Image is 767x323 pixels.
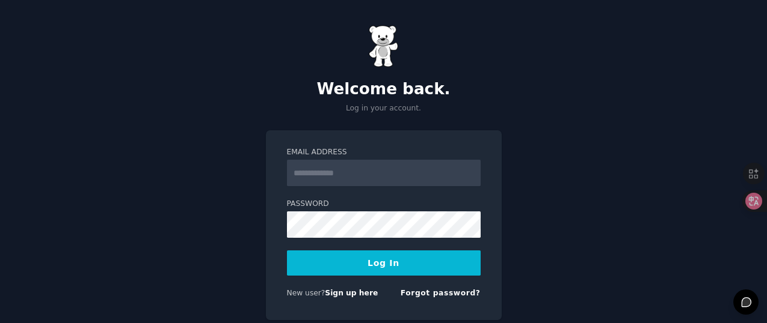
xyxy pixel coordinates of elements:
button: Log In [287,250,481,276]
label: Email Address [287,147,481,158]
label: Password [287,199,481,210]
img: Gummy Bear [369,25,399,67]
h2: Welcome back. [266,80,502,99]
p: Log in your account. [266,103,502,114]
span: New user? [287,289,325,297]
a: Sign up here [325,289,378,297]
a: Forgot password? [401,289,481,297]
